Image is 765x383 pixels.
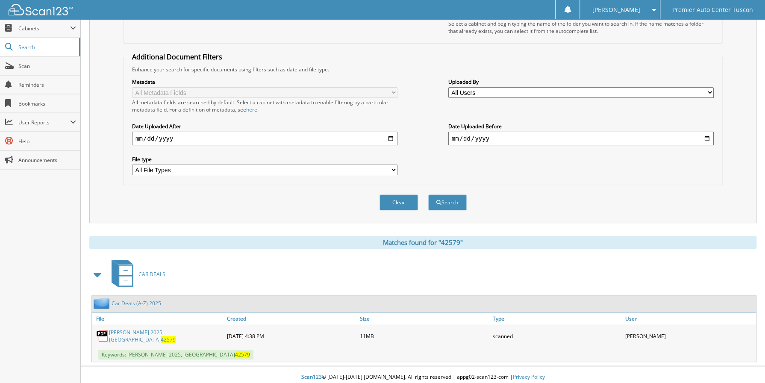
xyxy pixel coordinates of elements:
[138,271,165,278] span: CAR DEALS
[225,327,358,345] div: [DATE] 4:38 PM
[225,313,358,324] a: Created
[358,327,491,345] div: 11MB
[18,119,70,126] span: User Reports
[132,123,397,130] label: Date Uploaded After
[448,132,714,145] input: end
[490,313,623,324] a: Type
[513,373,545,380] a: Privacy Policy
[106,257,165,291] a: CAR DEALS
[18,81,76,88] span: Reminders
[109,329,223,343] a: [PERSON_NAME] 2025, [GEOGRAPHIC_DATA]42579
[358,313,491,324] a: Size
[94,298,112,309] img: folder2.png
[490,327,623,345] div: scanned
[448,78,714,85] label: Uploaded By
[18,44,75,51] span: Search
[18,100,76,107] span: Bookmarks
[428,194,467,210] button: Search
[18,156,76,164] span: Announcements
[98,350,253,359] span: Keywords: [PERSON_NAME] 2025, [GEOGRAPHIC_DATA]
[9,4,73,15] img: scan123-logo-white.svg
[132,99,397,113] div: All metadata fields are searched by default. Select a cabinet with metadata to enable filtering b...
[128,52,227,62] legend: Additional Document Filters
[246,106,257,113] a: here
[672,7,753,12] span: Premier Auto Center Tuscon
[235,351,250,358] span: 42579
[623,327,756,345] div: [PERSON_NAME]
[301,373,322,380] span: Scan123
[132,78,397,85] label: Metadata
[132,132,397,145] input: start
[112,300,161,307] a: Car Deals (A-Z) 2025
[722,342,765,383] iframe: Chat Widget
[18,138,76,145] span: Help
[161,336,176,343] span: 42579
[18,62,76,70] span: Scan
[132,156,397,163] label: File type
[18,25,70,32] span: Cabinets
[128,66,718,73] div: Enhance your search for specific documents using filters such as date and file type.
[623,313,756,324] a: User
[380,194,418,210] button: Clear
[89,236,756,249] div: Matches found for "42579"
[96,330,109,342] img: PDF.png
[448,20,714,35] div: Select a cabinet and begin typing the name of the folder you want to search in. If the name match...
[92,313,225,324] a: File
[592,7,640,12] span: [PERSON_NAME]
[448,123,714,130] label: Date Uploaded Before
